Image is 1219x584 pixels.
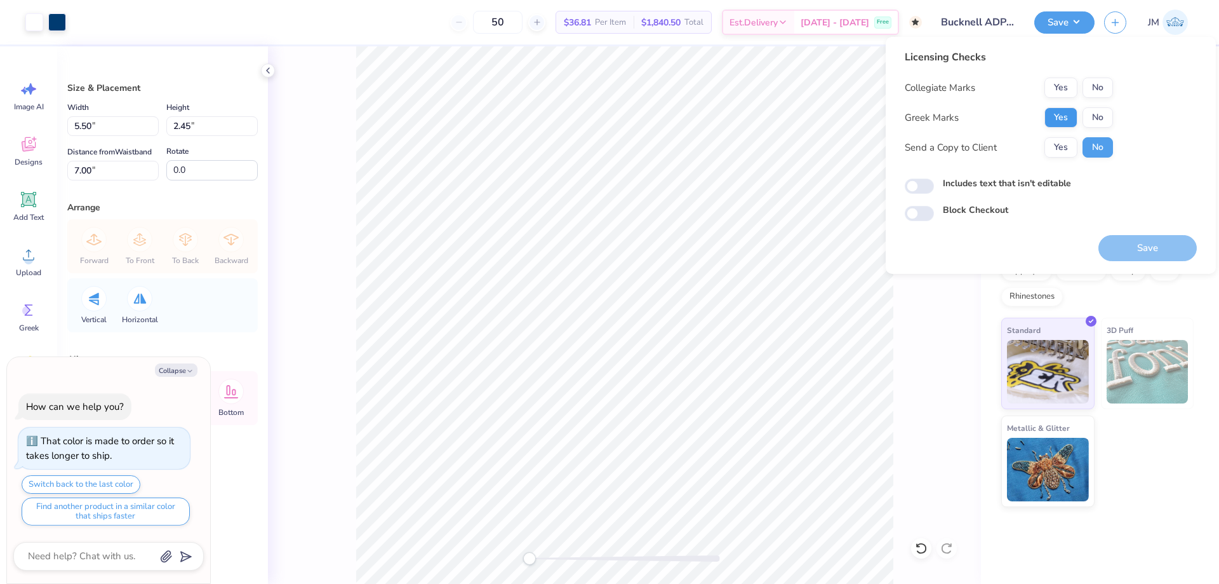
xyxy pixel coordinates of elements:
[1107,340,1189,404] img: 3D Puff
[1044,78,1077,98] button: Yes
[943,177,1071,190] label: Includes text that isn't editable
[905,50,1113,65] div: Licensing Checks
[15,157,43,167] span: Designs
[1007,438,1089,501] img: Metallic & Glitter
[905,140,997,155] div: Send a Copy to Client
[26,400,124,413] div: How can we help you?
[473,11,523,34] input: – –
[1082,137,1113,158] button: No
[14,102,44,112] span: Image AI
[1082,107,1113,128] button: No
[81,315,107,325] span: Vertical
[22,475,140,494] button: Switch back to the last color
[16,268,41,278] span: Upload
[13,212,44,222] span: Add Text
[166,144,189,159] label: Rotate
[1107,323,1133,337] span: 3D Puff
[26,435,174,462] div: That color is made to order so it takes longer to ship.
[1001,287,1063,306] div: Rhinestones
[1034,11,1095,34] button: Save
[19,323,39,333] span: Greek
[67,353,258,366] div: Align
[905,81,975,95] div: Collegiate Marks
[218,407,244,418] span: Bottom
[877,18,889,27] span: Free
[641,16,681,29] span: $1,840.50
[1007,421,1070,435] span: Metallic & Glitter
[166,100,189,115] label: Height
[1142,10,1194,35] a: JM
[1007,323,1041,337] span: Standard
[801,16,869,29] span: [DATE] - [DATE]
[122,315,158,325] span: Horizontal
[67,201,258,214] div: Arrange
[905,111,959,125] div: Greek Marks
[67,100,89,115] label: Width
[155,363,197,377] button: Collapse
[931,10,1025,35] input: Untitled Design
[1082,78,1113,98] button: No
[595,16,626,29] span: Per Item
[1007,340,1089,404] img: Standard
[1148,15,1159,30] span: JM
[729,16,778,29] span: Est. Delivery
[564,16,591,29] span: $36.81
[67,81,258,95] div: Size & Placement
[1044,107,1077,128] button: Yes
[943,203,1008,217] label: Block Checkout
[523,552,536,565] div: Accessibility label
[1044,137,1077,158] button: Yes
[22,498,190,526] button: Find another product in a similar color that ships faster
[67,144,152,160] label: Distance from Waistband
[684,16,703,29] span: Total
[1162,10,1188,35] img: Joshua Macky Gaerlan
